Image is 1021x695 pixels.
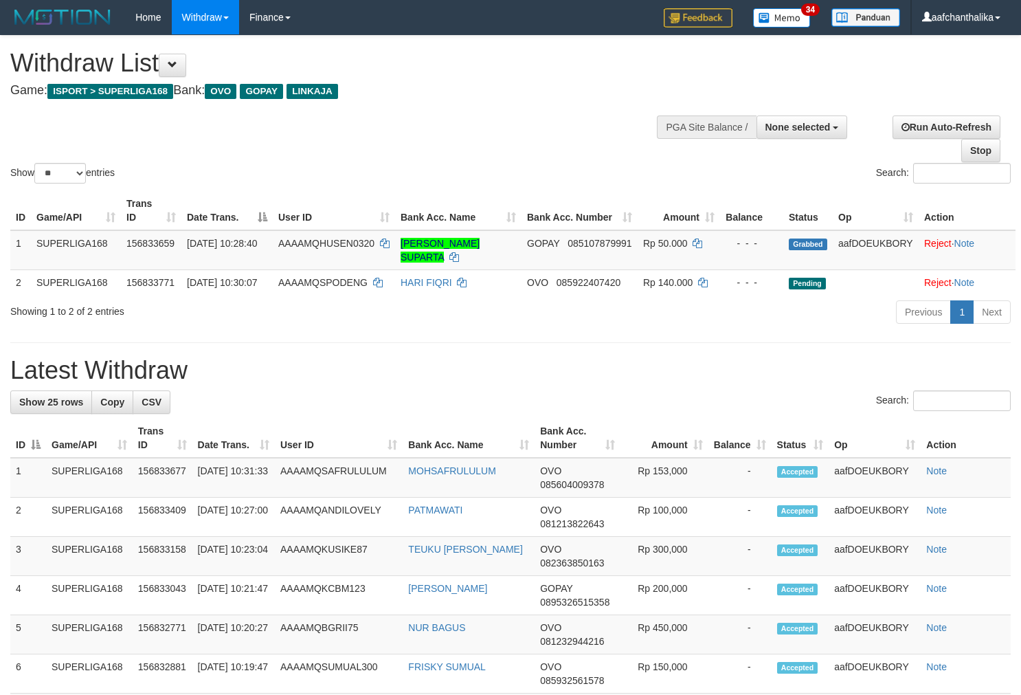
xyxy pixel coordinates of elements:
[192,537,275,576] td: [DATE] 10:23:04
[275,419,403,458] th: User ID: activate to sort column ascending
[708,458,772,498] td: -
[720,191,783,230] th: Balance
[540,675,604,686] span: Copy 085932561578 to clipboard
[46,458,133,498] td: SUPERLIGA168
[540,518,604,529] span: Copy 081213822643 to clipboard
[275,537,403,576] td: AAAAMQKUSIKE87
[753,8,811,27] img: Button%20Memo.svg
[408,465,496,476] a: MOHSAFRULULUM
[777,505,818,517] span: Accepted
[19,397,83,408] span: Show 25 rows
[772,419,829,458] th: Status: activate to sort column ascending
[133,390,170,414] a: CSV
[919,191,1016,230] th: Action
[540,465,561,476] span: OVO
[10,390,92,414] a: Show 25 rows
[395,191,521,230] th: Bank Acc. Name: activate to sort column ascending
[10,615,46,654] td: 5
[708,537,772,576] td: -
[408,661,486,672] a: FRISKY SUMUAL
[540,558,604,569] span: Copy 082363850163 to clipboard
[833,191,919,230] th: Op: activate to sort column ascending
[46,498,133,537] td: SUPERLIGA168
[801,3,820,16] span: 34
[777,584,818,595] span: Accepted
[10,7,115,27] img: MOTION_logo.png
[973,300,1011,324] a: Next
[620,537,708,576] td: Rp 300,000
[540,661,561,672] span: OVO
[192,498,275,537] td: [DATE] 10:27:00
[535,419,620,458] th: Bank Acc. Number: activate to sort column ascending
[275,654,403,694] td: AAAAMQSUMUAL300
[829,576,921,615] td: aafDOEUKBORY
[31,230,121,270] td: SUPERLIGA168
[756,115,848,139] button: None selected
[47,84,173,99] span: ISPORT > SUPERLIGA168
[240,84,283,99] span: GOPAY
[620,576,708,615] td: Rp 200,000
[657,115,756,139] div: PGA Site Balance /
[100,397,124,408] span: Copy
[91,390,133,414] a: Copy
[408,505,462,516] a: PATMAWATI
[408,583,487,594] a: [PERSON_NAME]
[10,654,46,694] td: 6
[726,276,778,289] div: - - -
[664,8,732,27] img: Feedback.jpg
[46,419,133,458] th: Game/API: activate to sort column ascending
[192,458,275,498] td: [DATE] 10:31:33
[876,163,1011,184] label: Search:
[777,466,818,478] span: Accepted
[961,139,1000,162] a: Stop
[46,576,133,615] td: SUPERLIGA168
[643,238,688,249] span: Rp 50.000
[876,390,1011,411] label: Search:
[829,498,921,537] td: aafDOEUKBORY
[273,191,395,230] th: User ID: activate to sort column ascending
[540,636,604,647] span: Copy 081232944216 to clipboard
[10,84,667,98] h4: Game: Bank:
[46,615,133,654] td: SUPERLIGA168
[708,498,772,537] td: -
[926,622,947,633] a: Note
[46,654,133,694] td: SUPERLIGA168
[540,544,561,555] span: OVO
[10,163,115,184] label: Show entries
[926,661,947,672] a: Note
[789,278,826,289] span: Pending
[950,300,974,324] a: 1
[142,397,161,408] span: CSV
[540,479,604,490] span: Copy 085604009378 to clipboard
[205,84,236,99] span: OVO
[638,191,720,230] th: Amount: activate to sort column ascending
[777,662,818,674] span: Accepted
[833,230,919,270] td: aafDOEUKBORY
[620,458,708,498] td: Rp 153,000
[10,537,46,576] td: 3
[540,505,561,516] span: OVO
[275,576,403,615] td: AAAAMQKCBM123
[401,277,452,288] a: HARI FIQRI
[620,654,708,694] td: Rp 150,000
[401,238,480,263] a: [PERSON_NAME] SUPARTA
[829,419,921,458] th: Op: activate to sort column ascending
[46,537,133,576] td: SUPERLIGA168
[643,277,693,288] span: Rp 140.000
[133,576,192,615] td: 156833043
[893,115,1000,139] a: Run Auto-Refresh
[187,238,257,249] span: [DATE] 10:28:40
[133,537,192,576] td: 156833158
[921,419,1011,458] th: Action
[829,458,921,498] td: aafDOEUKBORY
[620,615,708,654] td: Rp 450,000
[777,623,818,635] span: Accepted
[10,269,31,295] td: 2
[275,498,403,537] td: AAAAMQANDILOVELY
[34,163,86,184] select: Showentries
[924,277,952,288] a: Reject
[192,615,275,654] td: [DATE] 10:20:27
[10,299,415,318] div: Showing 1 to 2 of 2 entries
[708,615,772,654] td: -
[408,622,465,633] a: NUR BAGUS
